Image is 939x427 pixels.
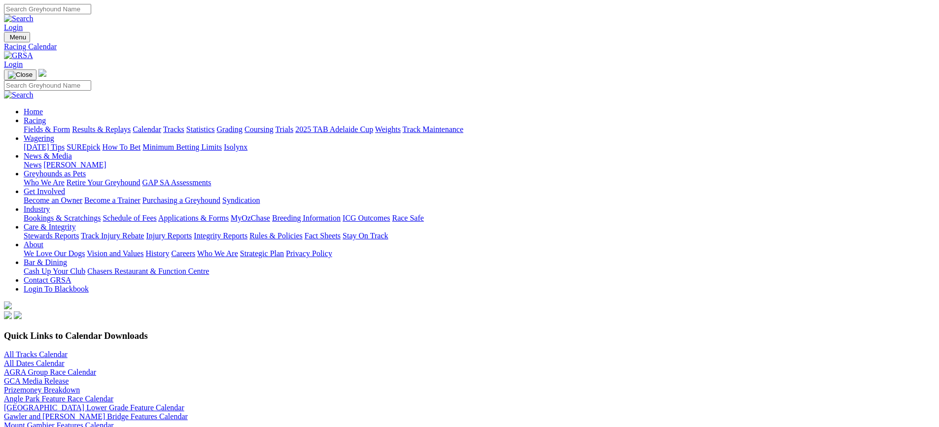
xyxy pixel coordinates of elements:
[4,80,91,91] input: Search
[24,178,935,187] div: Greyhounds as Pets
[24,223,76,231] a: Care & Integrity
[4,32,30,42] button: Toggle navigation
[305,231,341,240] a: Fact Sheets
[146,231,192,240] a: Injury Reports
[24,196,935,205] div: Get Involved
[67,178,140,187] a: Retire Your Greyhound
[4,42,935,51] a: Racing Calendar
[24,116,46,125] a: Racing
[24,196,82,204] a: Become an Owner
[286,249,332,258] a: Privacy Policy
[4,377,69,385] a: GCA Media Release
[24,267,935,276] div: Bar & Dining
[224,143,247,151] a: Isolynx
[87,249,143,258] a: Vision and Values
[4,4,91,14] input: Search
[24,240,43,249] a: About
[343,214,390,222] a: ICG Outcomes
[275,125,293,133] a: Trials
[24,285,89,293] a: Login To Blackbook
[87,267,209,275] a: Chasers Restaurant & Function Centre
[24,134,54,142] a: Wagering
[24,125,935,134] div: Racing
[4,14,34,23] img: Search
[4,301,12,309] img: logo-grsa-white.png
[72,125,131,133] a: Results & Replays
[24,161,935,169] div: News & Media
[24,214,101,222] a: Bookings & Scratchings
[24,187,65,196] a: Get Involved
[24,231,79,240] a: Stewards Reports
[4,368,96,376] a: AGRA Group Race Calendar
[14,311,22,319] img: twitter.svg
[24,178,65,187] a: Who We Are
[133,125,161,133] a: Calendar
[24,276,71,284] a: Contact GRSA
[24,205,50,213] a: Industry
[24,152,72,160] a: News & Media
[343,231,388,240] a: Stay On Track
[217,125,243,133] a: Grading
[249,231,303,240] a: Rules & Policies
[24,214,935,223] div: Industry
[142,196,220,204] a: Purchasing a Greyhound
[24,231,935,240] div: Care & Integrity
[194,231,247,240] a: Integrity Reports
[4,60,23,68] a: Login
[4,350,68,359] a: All Tracks Calendar
[38,69,46,77] img: logo-grsa-white.png
[24,249,85,258] a: We Love Our Dogs
[197,249,238,258] a: Who We Are
[24,143,935,152] div: Wagering
[103,214,156,222] a: Schedule of Fees
[4,91,34,99] img: Search
[375,125,401,133] a: Weights
[145,249,169,258] a: History
[295,125,373,133] a: 2025 TAB Adelaide Cup
[244,125,274,133] a: Coursing
[4,412,188,421] a: Gawler and [PERSON_NAME] Bridge Features Calendar
[24,169,86,178] a: Greyhounds as Pets
[4,394,113,403] a: Angle Park Feature Race Calendar
[4,69,36,80] button: Toggle navigation
[4,359,65,367] a: All Dates Calendar
[222,196,260,204] a: Syndication
[171,249,195,258] a: Careers
[240,249,284,258] a: Strategic Plan
[4,51,33,60] img: GRSA
[392,214,423,222] a: Race Safe
[231,214,270,222] a: MyOzChase
[8,71,33,79] img: Close
[186,125,215,133] a: Statistics
[4,403,184,412] a: [GEOGRAPHIC_DATA] Lower Grade Feature Calendar
[163,125,184,133] a: Tracks
[24,267,85,275] a: Cash Up Your Club
[4,23,23,32] a: Login
[142,143,222,151] a: Minimum Betting Limits
[24,258,67,266] a: Bar & Dining
[24,249,935,258] div: About
[403,125,463,133] a: Track Maintenance
[24,143,65,151] a: [DATE] Tips
[43,161,106,169] a: [PERSON_NAME]
[103,143,141,151] a: How To Bet
[84,196,140,204] a: Become a Trainer
[158,214,229,222] a: Applications & Forms
[142,178,211,187] a: GAP SA Assessments
[4,311,12,319] img: facebook.svg
[24,161,41,169] a: News
[4,330,935,341] h3: Quick Links to Calendar Downloads
[67,143,100,151] a: SUREpick
[81,231,144,240] a: Track Injury Rebate
[24,125,70,133] a: Fields & Form
[10,33,26,41] span: Menu
[24,107,43,116] a: Home
[4,386,80,394] a: Prizemoney Breakdown
[272,214,341,222] a: Breeding Information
